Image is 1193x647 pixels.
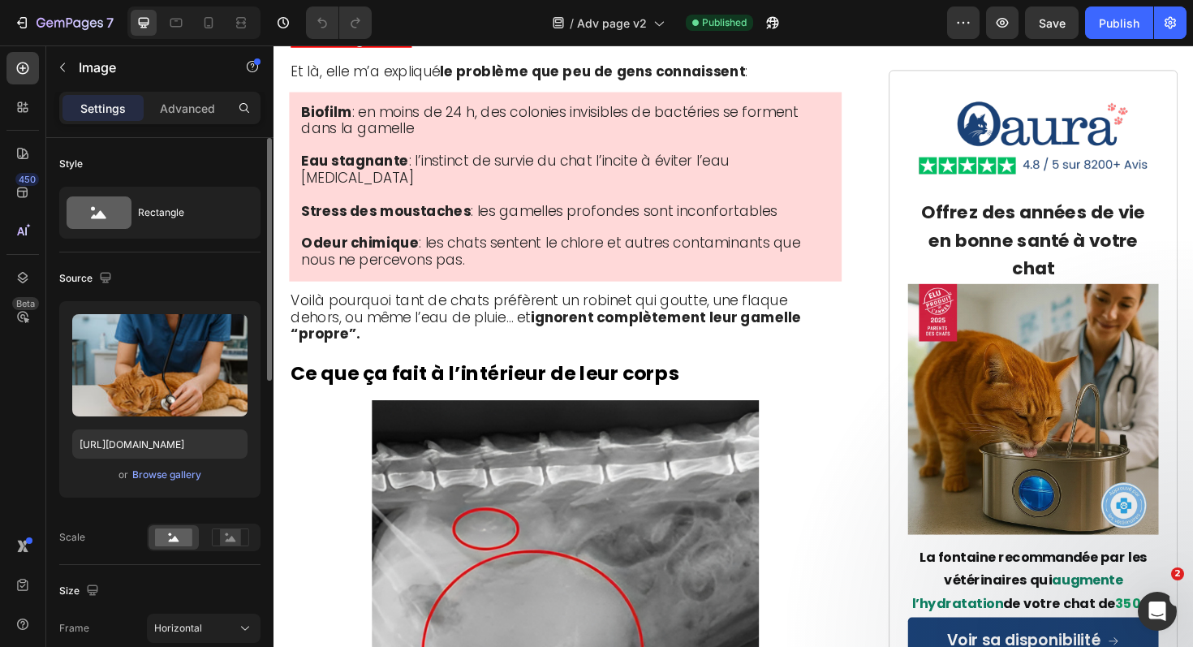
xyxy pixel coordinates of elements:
button: Horizontal [147,614,261,643]
span: Horizontal [154,621,202,636]
button: Save [1025,6,1079,39]
strong: de votre chat de [773,581,891,601]
iframe: Design area [273,45,1193,647]
p: Settings [80,100,126,117]
img: gempages_577326541021643491-53416b4e-50fa-4163-8bac-cb7a5a3586c9.webp [672,253,937,519]
span: 2 [1171,567,1184,580]
div: 450 [15,173,39,186]
strong: La fontaine recommandée par les vétérinaires qui [684,532,925,576]
button: 7 [6,6,121,39]
span: Offrez des années de vie en bonne santé à votre chat [686,163,924,249]
div: Source [59,268,115,290]
p: Image [79,58,217,77]
div: Publish [1099,15,1139,32]
p: Advanced [160,100,215,117]
div: Rectangle [138,194,237,231]
button: Publish [1085,6,1153,39]
img: gempages_577326541021643491-114bdf5e-2b31-4e13-ba73-4245eb3a4bee.png [672,27,937,159]
div: Style [59,157,83,171]
strong: 350 % [891,581,933,601]
span: Save [1039,16,1066,30]
div: Size [59,580,102,602]
iframe: Intercom live chat [1138,592,1177,631]
span: / [570,15,574,32]
div: Scale [59,530,85,545]
span: Adv page v2 [577,15,647,32]
div: Beta [12,297,39,310]
label: Frame [59,621,89,636]
p: 7 [106,13,114,32]
div: Browse gallery [132,468,201,482]
input: https://example.com/image.jpg [72,429,248,459]
span: Published [702,15,747,30]
button: Browse gallery [131,467,202,483]
img: preview-image [72,314,248,416]
span: or [118,465,128,485]
div: Undo/Redo [306,6,372,39]
span: Voir sa disponibilité [713,619,876,641]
